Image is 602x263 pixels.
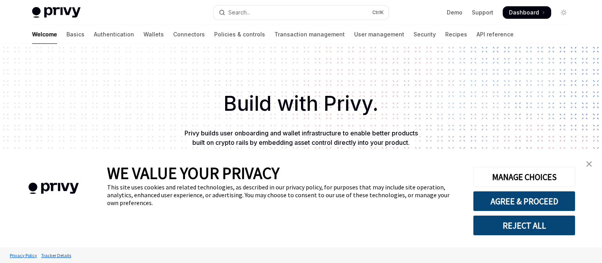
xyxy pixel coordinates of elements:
[447,9,462,16] a: Demo
[39,249,73,262] a: Tracker Details
[143,25,164,44] a: Wallets
[557,6,570,19] button: Toggle dark mode
[372,9,384,16] span: Ctrl K
[32,7,81,18] img: light logo
[581,156,597,172] a: close banner
[354,25,404,44] a: User management
[586,161,592,167] img: close banner
[107,183,461,207] div: This site uses cookies and related technologies, as described in our privacy policy, for purposes...
[213,5,389,20] button: Open search
[185,129,418,146] span: Privy builds user onboarding and wallet infrastructure to enable better products built on crypto ...
[12,171,95,205] img: company logo
[107,163,279,183] span: WE VALUE YOUR PRIVACY
[94,25,134,44] a: Authentication
[66,25,84,44] a: Basics
[473,215,575,236] button: REJECT ALL
[13,88,589,119] h1: Build with Privy.
[477,25,514,44] a: API reference
[445,25,467,44] a: Recipes
[228,8,250,17] div: Search...
[473,167,575,187] button: MANAGE CHOICES
[414,25,436,44] a: Security
[32,25,57,44] a: Welcome
[472,9,493,16] a: Support
[503,6,551,19] a: Dashboard
[274,25,345,44] a: Transaction management
[473,191,575,211] button: AGREE & PROCEED
[509,9,539,16] span: Dashboard
[214,25,265,44] a: Policies & controls
[8,249,39,262] a: Privacy Policy
[173,25,205,44] a: Connectors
